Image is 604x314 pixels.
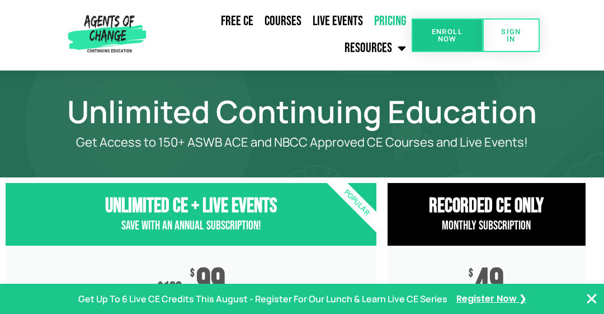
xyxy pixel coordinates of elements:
[6,194,376,218] h3: Unlimited CE + Live Events
[501,28,522,43] span: SIGN IN
[430,28,465,43] span: Enroll Now
[483,18,540,52] a: SIGN IN
[292,138,422,268] div: Popular
[469,268,473,279] span: $
[475,268,504,297] span: 49
[196,268,225,297] span: 99
[215,8,259,34] a: Free CE
[339,34,412,62] a: Resources
[412,18,483,52] a: Enroll Now
[369,8,412,34] a: Pricing
[307,8,369,34] a: Live Events
[157,279,182,297] div: 199
[28,99,576,124] h1: Unlimited Continuing Education
[190,268,195,279] span: $
[585,292,598,306] button: Close Banner
[73,135,531,149] p: Get Access to 150+ ASWB ACE and NBCC Approved CE Courses and Live Events!
[78,291,447,307] p: Get Up To 6 Live CE Credits This August - Register For Our Lunch & Learn Live CE Series
[150,8,412,62] nav: Menu
[157,279,163,297] span: $
[456,291,526,307] a: Register Now ❯
[442,218,531,233] span: Monthly Subscription
[121,218,261,233] span: Save with an Annual Subscription!
[259,8,307,34] a: Courses
[388,194,585,218] h3: RECORDED CE ONly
